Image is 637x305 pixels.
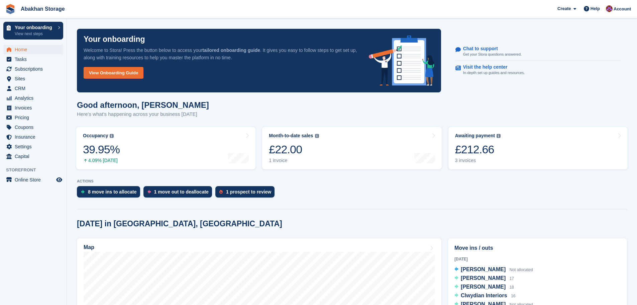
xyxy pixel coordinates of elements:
span: Subscriptions [15,64,55,74]
a: Your onboarding View next steps [3,22,63,40]
p: View next steps [15,31,55,37]
h2: Move ins / outs [454,244,621,252]
img: William Abakhan [606,5,613,12]
img: icon-info-grey-7440780725fd019a000dd9b08b2336e03edf1995a4989e88bcd33f0948082b44.svg [110,134,114,138]
span: 17 [510,276,514,281]
div: 1 prospect to review [226,189,271,195]
div: 1 move out to deallocate [154,189,209,195]
a: [PERSON_NAME] Not allocated [454,265,533,274]
span: Insurance [15,132,55,142]
span: Home [15,45,55,54]
span: 16 [511,294,515,298]
div: Month-to-date sales [269,133,313,139]
a: Chat to support Get your Stora questions answered. [455,43,621,61]
img: stora-icon-8386f47178a22dfd0bd8f6a31ec36ba5ce8667c1dd55bd0f319d3a0aa187defe.svg [5,4,15,14]
a: 1 move out to deallocate [143,186,215,201]
span: Online Store [15,175,55,184]
p: Chat to support [463,46,516,52]
a: Month-to-date sales £22.00 1 invoice [262,127,441,169]
a: menu [3,123,63,132]
span: Sites [15,74,55,83]
a: menu [3,132,63,142]
span: [PERSON_NAME] [461,266,506,272]
a: menu [3,142,63,151]
a: menu [3,152,63,161]
a: menu [3,74,63,83]
img: move_outs_to_deallocate_icon-f764333ba52eb49d3ac5e1228854f67142a1ed5810a6f6cc68b1a99e826820c5.svg [147,190,151,194]
span: Pricing [15,113,55,122]
a: menu [3,103,63,112]
a: Visit the help center In-depth set up guides and resources. [455,61,621,79]
a: menu [3,55,63,64]
span: Analytics [15,93,55,103]
span: Settings [15,142,55,151]
img: move_ins_to_allocate_icon-fdf77a2bb77ea45bf5b3d319d69a93e2d87916cf1d5bf7949dd705db3b84f3ca.svg [81,190,85,194]
span: Clwydian Interiors [461,293,507,298]
span: Tasks [15,55,55,64]
span: Capital [15,152,55,161]
p: Welcome to Stora! Press the button below to access your . It gives you easy to follow steps to ge... [84,47,358,61]
a: View Onboarding Guide [84,67,143,79]
div: Occupancy [83,133,108,139]
strong: tailored onboarding guide [202,48,260,53]
span: CRM [15,84,55,93]
div: £212.66 [455,143,501,156]
p: ACTIONS [77,179,627,183]
span: [PERSON_NAME] [461,284,506,290]
div: 1 invoice [269,158,319,163]
h2: [DATE] in [GEOGRAPHIC_DATA], [GEOGRAPHIC_DATA] [77,219,282,228]
span: Account [614,6,631,12]
p: Your onboarding [84,35,145,43]
p: Get your Stora questions answered. [463,52,522,57]
a: menu [3,64,63,74]
a: menu [3,93,63,103]
a: Clwydian Interiors 16 [454,292,516,300]
img: prospect-51fa495bee0391a8d652442698ab0144808aea92771e9ea1ae160a38d050c398.svg [219,190,223,194]
p: Visit the help center [463,64,520,70]
p: Here's what's happening across your business [DATE] [77,110,209,118]
a: menu [3,175,63,184]
div: £22.00 [269,143,319,156]
a: [PERSON_NAME] 18 [454,283,514,292]
span: [PERSON_NAME] [461,275,506,281]
div: [DATE] [454,256,621,262]
a: Occupancy 39.95% 4.09% [DATE] [76,127,255,169]
a: menu [3,113,63,122]
a: Abakhan Storage [18,3,68,14]
p: Your onboarding [15,25,55,30]
p: In-depth set up guides and resources. [463,70,525,76]
span: Storefront [6,167,67,173]
a: menu [3,45,63,54]
span: Not allocated [510,268,533,272]
span: Create [557,5,571,12]
h1: Good afternoon, [PERSON_NAME] [77,100,209,109]
a: 1 prospect to review [215,186,278,201]
div: 8 move ins to allocate [88,189,137,195]
a: Preview store [55,176,63,184]
span: Help [591,5,600,12]
div: 39.95% [83,143,120,156]
div: 4.09% [DATE] [83,158,120,163]
span: 18 [510,285,514,290]
a: Awaiting payment £212.66 3 invoices [448,127,628,169]
h2: Map [84,244,94,250]
a: 8 move ins to allocate [77,186,143,201]
span: Invoices [15,103,55,112]
img: icon-info-grey-7440780725fd019a000dd9b08b2336e03edf1995a4989e88bcd33f0948082b44.svg [497,134,501,138]
img: onboarding-info-6c161a55d2c0e0a8cae90662b2fe09162a5109e8cc188191df67fb4f79e88e88.svg [369,35,434,86]
div: 3 invoices [455,158,501,163]
a: [PERSON_NAME] 17 [454,274,514,283]
img: icon-info-grey-7440780725fd019a000dd9b08b2336e03edf1995a4989e88bcd33f0948082b44.svg [315,134,319,138]
div: Awaiting payment [455,133,495,139]
a: menu [3,84,63,93]
span: Coupons [15,123,55,132]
